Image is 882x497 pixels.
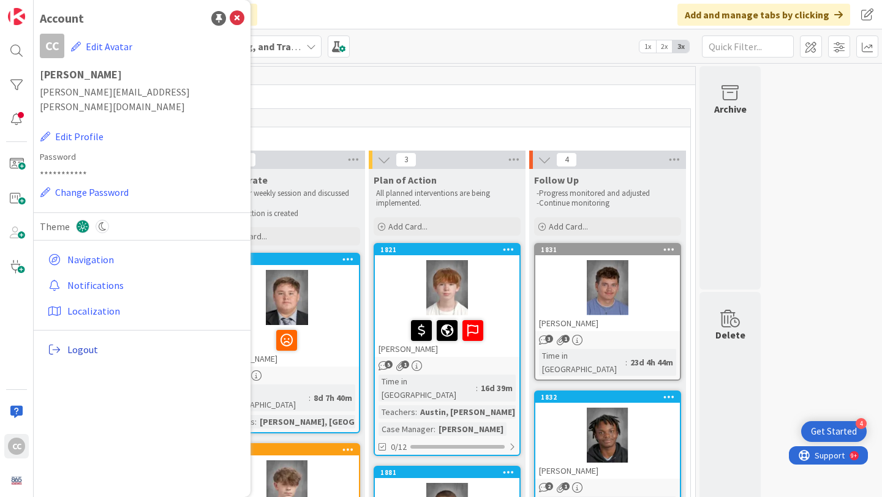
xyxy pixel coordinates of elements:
[380,468,519,477] div: 1881
[50,130,675,143] span: Academy Students (10th Grade)
[535,244,680,331] div: 1831[PERSON_NAME]
[535,244,680,255] div: 1831
[375,315,519,357] div: [PERSON_NAME]
[627,356,676,369] div: 23d 4h 44m
[255,415,257,428] span: :
[856,418,867,429] div: 4
[220,446,359,454] div: 1971
[43,274,244,296] a: Notifications
[311,391,355,405] div: 8d 7h 40m
[677,4,850,26] div: Add and manage tabs by clicking
[534,174,579,186] span: Follow Up
[40,9,84,28] div: Account
[539,349,625,376] div: Time in [GEOGRAPHIC_DATA]
[562,482,570,490] span: 1
[45,88,680,100] span: EMT
[40,69,244,81] h1: [PERSON_NAME]
[375,244,519,357] div: 1821[PERSON_NAME]
[40,34,64,58] div: CC
[214,254,359,367] div: 1956[PERSON_NAME]
[213,253,360,433] a: 1956[PERSON_NAME]Time in [GEOGRAPHIC_DATA]:8d 7h 40mTeachers:[PERSON_NAME], [GEOGRAPHIC_DATA]...
[656,40,673,53] span: 2x
[40,84,244,114] span: [PERSON_NAME][EMAIL_ADDRESS][PERSON_NAME][DOMAIN_NAME]
[715,327,745,342] div: Delete
[376,189,518,209] p: All planned interventions are being implemented.
[534,243,681,381] a: 1831[PERSON_NAME]Time in [GEOGRAPHIC_DATA]:23d 4h 44m
[375,244,519,255] div: 1821
[537,198,679,208] p: -Continue monitoring
[385,361,393,368] span: 5
[40,151,244,163] label: Password
[639,40,656,53] span: 1x
[537,189,679,198] p: -Progress monitored and adjusted
[309,391,311,405] span: :
[388,221,428,232] span: Add Card...
[214,325,359,367] div: [PERSON_NAME]
[545,335,553,343] span: 3
[43,248,244,271] a: Navigation
[379,405,415,419] div: Teachers
[811,425,857,438] div: Get Started
[549,221,588,232] span: Add Card...
[702,35,794,58] input: Quick Filter...
[673,40,689,53] span: 3x
[26,2,56,17] span: Support
[40,129,104,144] button: Edit Profile
[220,255,359,264] div: 1956
[218,384,309,411] div: Time in [GEOGRAPHIC_DATA]
[478,381,516,395] div: 16d 39m
[8,472,25,489] img: avatar
[62,5,68,15] div: 9+
[375,467,519,478] div: 1881
[541,245,680,254] div: 1831
[40,184,129,200] button: Change Password
[415,405,417,419] span: :
[40,219,70,234] span: Theme
[417,405,535,419] div: Austin, [PERSON_NAME] (2...
[476,381,478,395] span: :
[625,356,627,369] span: :
[257,415,422,428] div: [PERSON_NAME], [GEOGRAPHIC_DATA]...
[545,482,553,490] span: 2
[535,392,680,403] div: 1832
[216,209,358,219] p: -Plan of action is created
[535,392,680,479] div: 1832[PERSON_NAME]
[8,8,25,25] img: Visit kanbanzone.com
[43,300,244,322] a: Localization
[380,245,519,254] div: 1821
[214,444,359,455] div: 1971
[535,315,680,331] div: [PERSON_NAME]
[562,335,570,343] span: 1
[374,243,521,456] a: 1821[PERSON_NAME]Time in [GEOGRAPHIC_DATA]:16d 39mTeachers:Austin, [PERSON_NAME] (2...Case Manage...
[435,422,507,436] div: [PERSON_NAME]
[216,189,358,209] p: -Met at our weekly session and discussed student
[379,375,476,402] div: Time in [GEOGRAPHIC_DATA]
[70,34,133,59] button: Edit Avatar
[214,254,359,265] div: 1956
[391,441,407,454] span: 0/12
[396,152,417,167] span: 3
[535,463,680,479] div: [PERSON_NAME]
[434,422,435,436] span: :
[401,361,409,368] span: 1
[556,152,577,167] span: 4
[714,102,747,116] div: Archive
[801,421,867,442] div: Open Get Started checklist, remaining modules: 4
[541,393,680,402] div: 1832
[379,422,434,436] div: Case Manager
[374,174,437,186] span: Plan of Action
[8,438,25,455] div: CC
[67,342,239,357] span: Logout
